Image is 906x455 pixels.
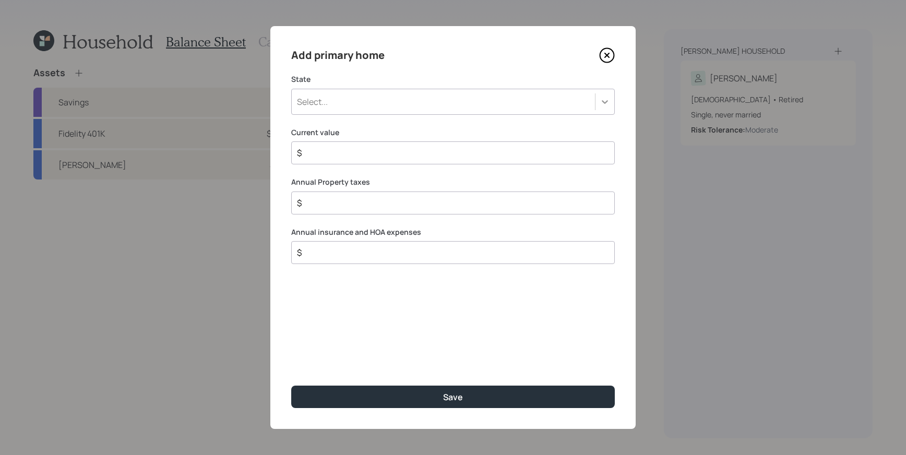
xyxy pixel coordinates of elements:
h4: Add primary home [291,47,385,64]
label: State [291,74,615,85]
label: Annual Property taxes [291,177,615,187]
div: Select... [297,96,328,107]
button: Save [291,386,615,408]
div: Save [443,391,463,403]
label: Current value [291,127,615,138]
label: Annual insurance and HOA expenses [291,227,615,237]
